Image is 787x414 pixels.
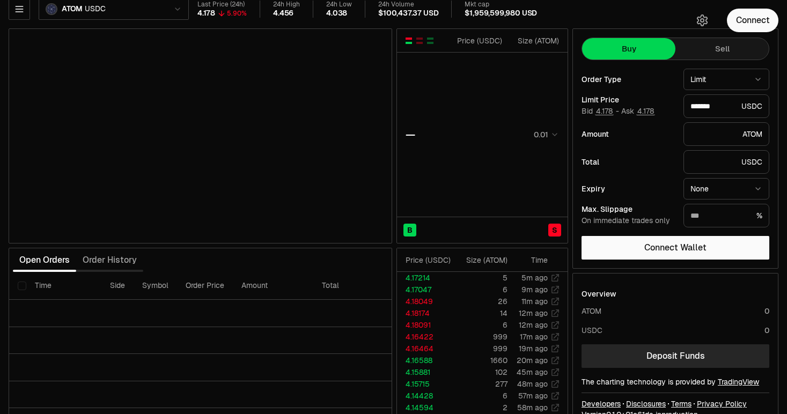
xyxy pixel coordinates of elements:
div: — [406,127,415,142]
span: Ask [621,107,655,116]
div: USDC [683,150,769,174]
td: 1660 [454,354,508,366]
button: Limit [683,69,769,90]
td: 4.14428 [397,390,454,402]
td: 4.18174 [397,307,454,319]
td: 4.14594 [397,402,454,413]
div: Order Type [582,76,675,83]
td: 6 [454,284,508,295]
a: Developers [582,398,621,409]
time: 12m ago [519,320,548,330]
div: Limit Price [582,96,675,103]
div: Amount [582,130,675,138]
button: Buy [582,38,675,60]
button: Show Sell Orders Only [415,36,424,45]
time: 48m ago [517,379,548,389]
td: 4.18049 [397,295,454,307]
button: Sell [675,38,769,60]
button: Show Buy Orders Only [426,36,435,45]
a: TradingView [718,377,759,387]
button: 0.01 [531,128,559,141]
iframe: Financial Chart [9,29,392,243]
div: USDC [582,325,602,336]
div: % [683,204,769,227]
time: 9m ago [521,285,548,294]
th: Order Price [177,272,233,300]
div: Time [517,255,548,265]
td: 26 [454,295,508,307]
time: 5m ago [521,273,548,283]
button: Connect [727,9,778,32]
button: None [683,178,769,199]
div: 4.038 [326,9,347,18]
td: 999 [454,343,508,354]
div: 0 [764,325,769,336]
div: 24h Volume [378,1,438,9]
time: 45m ago [517,367,548,377]
td: 102 [454,366,508,378]
div: $1,959,599,980 USD [465,9,537,18]
th: Time [26,272,101,300]
div: 4.178 [197,9,215,18]
td: 14 [454,307,508,319]
th: Total [313,272,394,300]
div: ATOM [683,122,769,146]
div: Price ( USDC ) [406,255,454,265]
div: $100,437.37 USD [378,9,438,18]
a: Terms [671,398,692,409]
div: Max. Slippage [582,205,675,213]
div: The charting technology is provided by [582,376,769,387]
a: Deposit Funds [582,344,769,368]
td: 4.16422 [397,331,454,343]
th: Side [101,272,134,300]
a: Disclosures [626,398,666,409]
th: Amount [233,272,313,300]
div: ATOM [582,306,601,316]
time: 12m ago [519,308,548,318]
td: 2 [454,402,508,413]
td: 4.16588 [397,354,454,366]
img: ATOM Logo [47,4,56,14]
td: 5 [454,272,508,284]
td: 6 [454,319,508,331]
a: Privacy Policy [697,398,747,409]
td: 4.15715 [397,378,454,390]
div: Size ( ATOM ) [463,255,507,265]
div: Total [582,158,675,166]
button: 4.178 [595,107,614,115]
td: 999 [454,331,508,343]
time: 20m ago [517,356,548,365]
time: 57m ago [518,391,548,401]
time: 11m ago [521,297,548,306]
div: Size ( ATOM ) [511,35,559,46]
time: 19m ago [519,344,548,353]
button: Connect Wallet [582,236,769,260]
div: On immediate trades only [582,216,675,226]
td: 4.15881 [397,366,454,378]
th: Symbol [134,272,177,300]
button: 4.178 [636,107,655,115]
td: 6 [454,390,508,402]
div: Overview [582,289,616,299]
div: 24h High [273,1,300,9]
button: Show Buy and Sell Orders [404,36,413,45]
span: ATOM [62,4,83,14]
span: B [407,225,413,235]
div: Mkt cap [465,1,537,9]
td: 4.18091 [397,319,454,331]
td: 4.16464 [397,343,454,354]
time: 58m ago [517,403,548,412]
div: 0 [764,306,769,316]
button: Order History [76,249,143,271]
button: Select all [18,282,26,290]
div: Last Price (24h) [197,1,247,9]
div: Price ( USDC ) [454,35,502,46]
div: USDC [683,94,769,118]
span: S [552,225,557,235]
button: Open Orders [13,249,76,271]
div: 4.456 [273,9,293,18]
div: 24h Low [326,1,352,9]
div: Expiry [582,185,675,193]
td: 4.17047 [397,284,454,295]
td: 277 [454,378,508,390]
